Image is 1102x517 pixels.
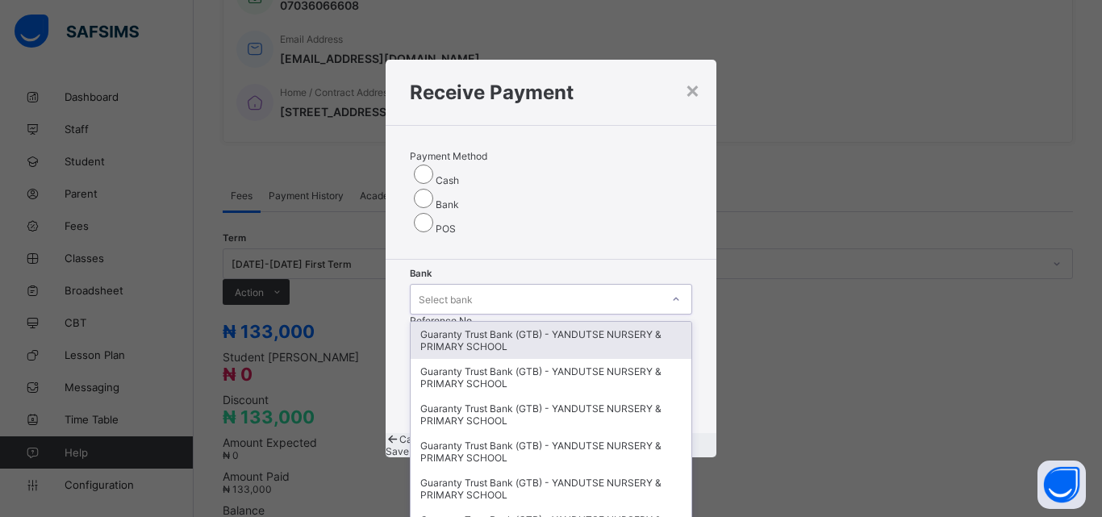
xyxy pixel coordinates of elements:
button: Open asap [1037,461,1086,509]
span: Bank [410,268,432,279]
div: Guaranty Trust Bank (GTB) - YANDUTSE NURSERY & PRIMARY SCHOOL [411,433,691,470]
label: Cash [436,174,459,186]
label: POS [436,223,456,235]
div: Select bank [419,284,473,315]
div: Guaranty Trust Bank (GTB) - YANDUTSE NURSERY & PRIMARY SCHOOL [411,396,691,433]
div: Guaranty Trust Bank (GTB) - YANDUTSE NURSERY & PRIMARY SCHOOL [411,359,691,396]
div: Guaranty Trust Bank (GTB) - YANDUTSE NURSERY & PRIMARY SCHOOL [411,322,691,359]
span: Payment Method [410,150,487,162]
label: Reference No [410,315,472,327]
span: Cancel [399,433,432,445]
h1: Receive Payment [410,81,692,104]
div: Guaranty Trust Bank (GTB) - YANDUTSE NURSERY & PRIMARY SCHOOL [411,470,691,507]
div: × [685,76,700,103]
span: Save [386,445,409,457]
label: Bank [436,198,459,211]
